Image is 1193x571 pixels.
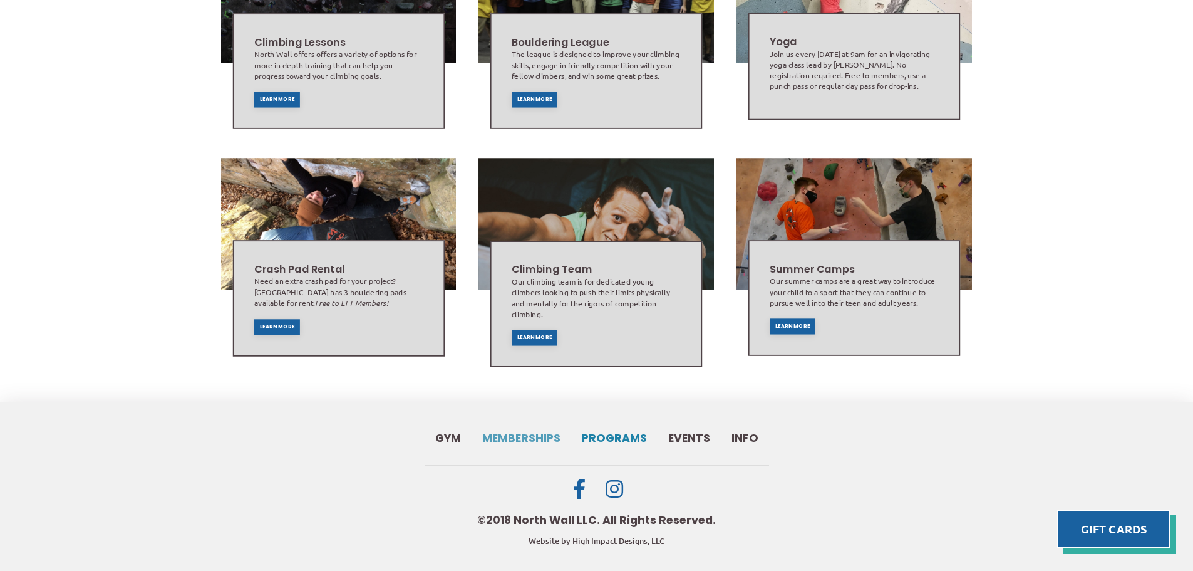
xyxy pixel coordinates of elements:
[721,422,769,455] a: Info
[770,34,939,49] h2: Yoga
[770,262,939,276] h2: Summer Camps
[770,48,939,91] div: Join us every [DATE] at 9am for an invigorating yoga class lead by [PERSON_NAME]. No registration...
[582,433,647,444] span: Programs
[254,34,423,49] h2: Climbing Lessons
[254,49,423,81] div: North Wall offers offers a variety of options for more in depth training that can help you progre...
[731,433,758,444] span: Info
[482,433,560,444] span: Memberships
[472,422,571,455] a: Memberships
[512,330,557,345] a: Learn More
[259,97,294,102] span: Learn More
[478,158,714,290] img: Image
[517,335,552,340] span: Learn More
[770,318,815,334] a: Learn More
[512,263,681,277] h2: Climbing Team
[435,433,461,444] span: Gym
[770,276,939,308] div: Our summer camps are a great way to introduce your child to a sport that they can continue to pur...
[512,276,681,319] div: Our climbing team is for dedicated young climbers looking to push their limits physically and men...
[254,262,423,276] h2: Crash Pad Rental
[658,422,721,455] a: Events
[736,158,973,290] img: Image
[254,319,299,335] a: Learn More
[512,92,557,107] a: Learn More
[571,422,658,455] a: Programs
[517,97,552,102] span: Learn More
[512,49,681,81] div: The league is designed to improve your climbing skills, engage in friendly competition with your ...
[254,276,423,308] div: Need an extra crash pad for your project? [GEOGRAPHIC_DATA] has 3 bouldering pads available for r...
[254,92,299,107] a: Learn More
[425,422,472,455] a: Gym
[220,158,456,290] img: Image
[775,324,810,329] span: Learn More
[315,297,388,308] em: Free to EFT Members!
[259,325,294,330] span: Learn More
[512,34,681,49] h2: Bouldering League
[477,513,716,528] div: ©2018 North Wall LLC. All Rights Reserved.
[668,433,710,444] span: Events
[529,535,664,547] a: Website by High Impact Designs, LLC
